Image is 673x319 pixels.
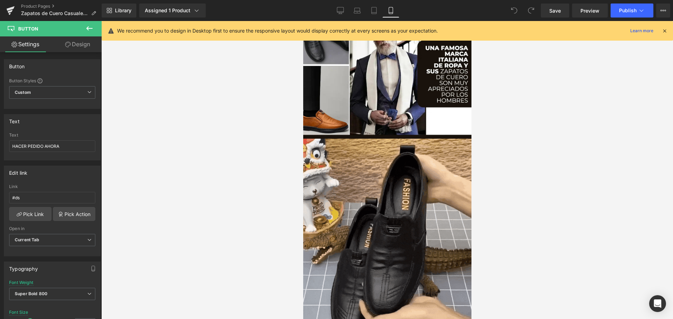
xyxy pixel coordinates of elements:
[656,4,670,18] button: More
[332,4,349,18] a: Desktop
[649,295,666,312] div: Open Intercom Messenger
[9,262,38,272] div: Typography
[9,192,95,203] input: https://your-shop.myshopify.com
[9,133,95,138] div: Text
[15,90,31,96] b: Custom
[549,7,561,14] span: Save
[9,60,25,69] div: Button
[382,4,399,18] a: Mobile
[9,226,95,231] div: Open in
[9,207,52,221] a: Pick Link
[507,4,521,18] button: Undo
[15,291,47,296] b: Super Bold 800
[21,11,88,16] span: Zapatos de Cuero Casuales y Elegantes para Hombre
[52,36,103,52] a: Design
[115,7,131,14] span: Library
[53,207,95,221] a: Pick Action
[9,78,95,83] div: Button Styles
[102,4,136,18] a: New Library
[15,237,40,242] b: Current Tab
[18,26,38,32] span: Button
[580,7,599,14] span: Preview
[627,27,656,35] a: Learn more
[145,7,200,14] div: Assigned 1 Product
[21,4,102,9] a: Product Pages
[9,280,33,285] div: Font Weight
[117,27,438,35] p: We recommend you to design in Desktop first to ensure the responsive layout would display correct...
[9,184,95,189] div: Link
[619,8,637,13] span: Publish
[524,4,538,18] button: Redo
[9,115,20,124] div: Text
[349,4,366,18] a: Laptop
[9,310,28,315] div: Font Size
[572,4,608,18] a: Preview
[366,4,382,18] a: Tablet
[611,4,653,18] button: Publish
[9,166,28,176] div: Edit link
